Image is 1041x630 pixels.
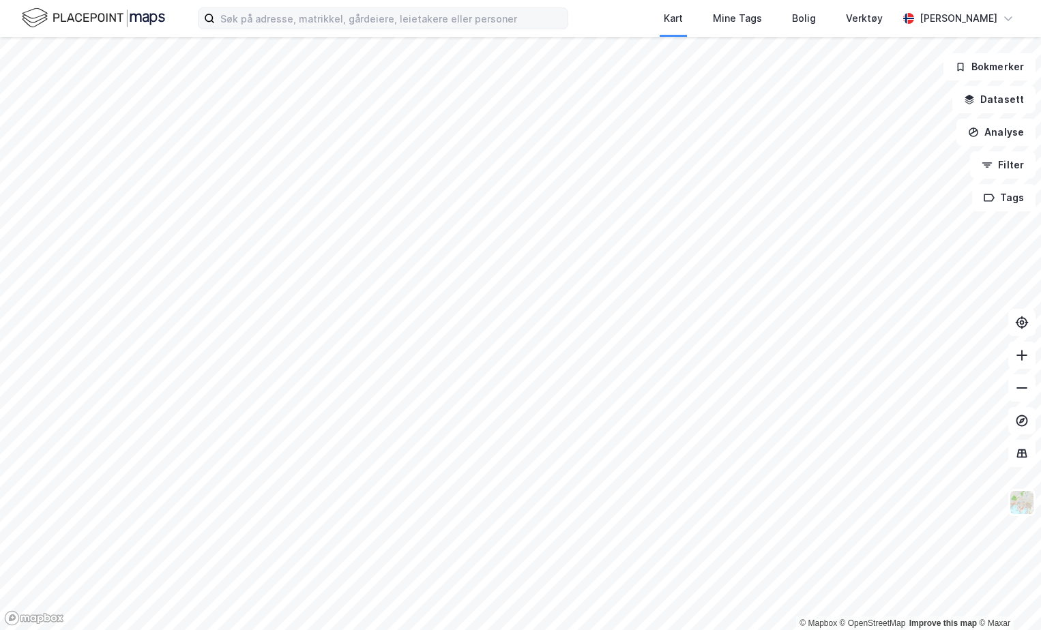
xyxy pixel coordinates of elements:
div: Bolig [792,10,816,27]
button: Analyse [956,119,1036,146]
a: Mapbox homepage [4,610,64,626]
div: [PERSON_NAME] [920,10,997,27]
input: Søk på adresse, matrikkel, gårdeiere, leietakere eller personer [215,8,568,29]
iframe: Chat Widget [973,565,1041,630]
div: Kart [664,10,683,27]
a: Improve this map [909,618,977,628]
button: Datasett [952,86,1036,113]
div: Verktøy [846,10,883,27]
div: Mine Tags [713,10,762,27]
button: Filter [970,151,1036,179]
button: Tags [972,184,1036,211]
button: Bokmerker [943,53,1036,80]
a: Mapbox [800,618,837,628]
a: OpenStreetMap [840,618,906,628]
img: Z [1009,490,1035,515]
img: logo.f888ab2527a4732fd821a326f86c7f29.svg [22,6,165,30]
